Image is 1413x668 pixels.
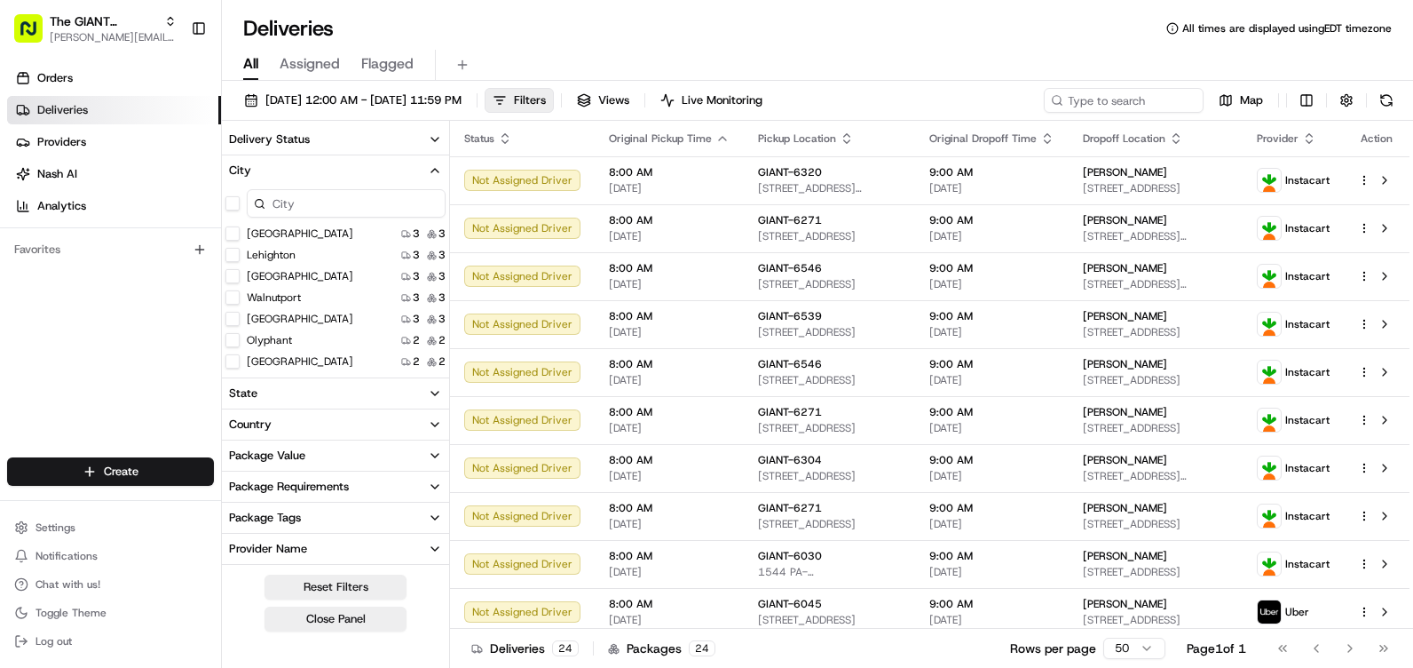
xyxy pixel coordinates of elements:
[1258,265,1281,288] img: profile_instacart_ahold_partner.png
[929,277,1054,291] span: [DATE]
[7,160,221,188] a: Nash AI
[1083,131,1165,146] span: Dropoff Location
[609,613,730,627] span: [DATE]
[18,259,32,274] div: 📗
[758,469,901,483] span: [STREET_ADDRESS]
[36,258,136,275] span: Knowledge Base
[168,258,285,275] span: API Documentation
[229,163,251,179] div: City
[689,640,715,656] div: 24
[758,131,836,146] span: Pickup Location
[7,96,221,124] a: Deliveries
[758,405,822,419] span: GIANT-6271
[758,181,901,195] span: [STREET_ADDRESS][PERSON_NAME][PERSON_NAME]
[104,464,138,480] span: Create
[609,213,730,227] span: 8:00 AM
[7,515,214,540] button: Settings
[125,300,215,314] a: Powered byPylon
[1083,325,1228,339] span: [STREET_ADDRESS]
[18,18,53,53] img: Nash
[1285,317,1330,331] span: Instacart
[229,541,307,557] div: Provider Name
[1258,313,1281,336] img: profile_instacart_ahold_partner.png
[222,441,449,471] button: Package Value
[280,53,340,75] span: Assigned
[1083,213,1167,227] span: [PERSON_NAME]
[929,131,1037,146] span: Original Dropoff Time
[929,261,1054,275] span: 9:00 AM
[247,189,446,218] input: City
[652,88,770,113] button: Live Monitoring
[229,131,310,147] div: Delivery Status
[1083,165,1167,179] span: [PERSON_NAME]
[929,405,1054,419] span: 9:00 AM
[569,88,637,113] button: Views
[464,131,494,146] span: Status
[609,517,730,531] span: [DATE]
[758,613,901,627] span: [STREET_ADDRESS]
[929,181,1054,195] span: [DATE]
[229,386,257,402] div: State
[150,259,164,274] div: 💻
[929,549,1054,563] span: 9:00 AM
[50,30,177,44] button: [PERSON_NAME][EMAIL_ADDRESS][PERSON_NAME][DOMAIN_NAME]
[1083,309,1167,323] span: [PERSON_NAME]
[758,517,901,531] span: [STREET_ADDRESS]
[609,181,730,195] span: [DATE]
[438,290,446,305] span: 3
[7,457,214,486] button: Create
[438,312,446,326] span: 3
[413,354,420,369] span: 2
[929,421,1054,435] span: [DATE]
[37,198,86,214] span: Analytics
[485,88,554,113] button: Filters
[1285,413,1330,427] span: Instacart
[222,534,449,564] button: Provider Name
[1211,88,1271,113] button: Map
[929,613,1054,627] span: [DATE]
[1285,557,1330,571] span: Instacart
[758,357,822,371] span: GIANT-6546
[1285,365,1330,379] span: Instacart
[413,312,420,326] span: 3
[609,373,730,387] span: [DATE]
[609,229,730,243] span: [DATE]
[1083,453,1167,467] span: [PERSON_NAME]
[758,325,901,339] span: [STREET_ADDRESS]
[758,453,822,467] span: GIANT-6304
[1285,461,1330,475] span: Instacart
[1258,169,1281,192] img: profile_instacart_ahold_partner.png
[1010,640,1096,657] p: Rows per page
[36,634,72,648] span: Log out
[1258,361,1281,384] img: profile_instacart_ahold_partner.png
[361,53,414,75] span: Flagged
[243,53,258,75] span: All
[609,309,730,323] span: 8:00 AM
[758,277,901,291] span: [STREET_ADDRESS]
[1285,605,1309,619] span: Uber
[1083,405,1167,419] span: [PERSON_NAME]
[60,170,291,187] div: Start new chat
[222,410,449,440] button: Country
[929,357,1054,371] span: 9:00 AM
[1285,509,1330,523] span: Instacart
[247,290,301,305] label: Walnutport
[1285,173,1330,187] span: Instacart
[46,115,293,133] input: Clear
[1083,277,1228,291] span: [STREET_ADDRESS][PERSON_NAME]
[929,165,1054,179] span: 9:00 AM
[609,325,730,339] span: [DATE]
[1083,421,1228,435] span: [STREET_ADDRESS]
[929,453,1054,467] span: 9:00 AM
[1258,457,1281,480] img: profile_instacart_ahold_partner.png
[1374,88,1399,113] button: Refresh
[609,597,730,611] span: 8:00 AM
[609,565,730,579] span: [DATE]
[222,155,449,186] button: City
[609,405,730,419] span: 8:00 AM
[929,325,1054,339] span: [DATE]
[758,165,822,179] span: GIANT-6320
[1285,269,1330,283] span: Instacart
[1083,261,1167,275] span: [PERSON_NAME]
